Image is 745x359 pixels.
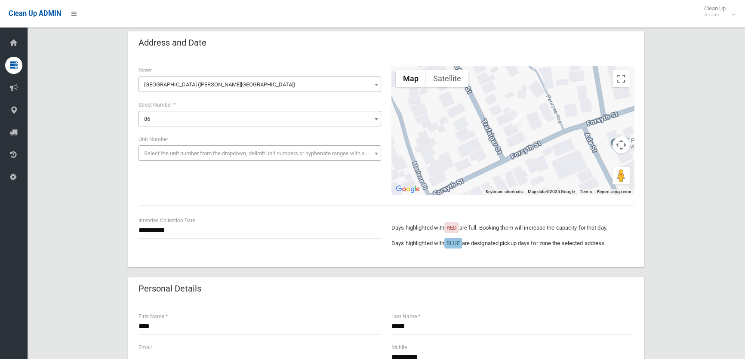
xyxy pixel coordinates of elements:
small: Admin [704,12,726,18]
header: Address and Date [128,34,217,51]
button: Keyboard shortcuts [486,189,523,195]
span: RED [446,224,457,231]
span: Clean Up ADMIN [9,9,61,18]
span: 86 [144,116,150,122]
a: Open this area in Google Maps (opens a new window) [394,184,422,195]
span: 86 [139,111,381,126]
p: Days highlighted with are full. Booking them will increase the capacity for that day. [391,223,634,233]
span: 86 [141,113,379,125]
a: Report a map error [597,189,631,194]
button: Toggle fullscreen view [613,70,630,87]
span: Clean Up [700,5,734,18]
span: BLUE [446,240,459,246]
span: Trafalgar Street (BELMORE 2192) [139,77,381,92]
img: Google [394,184,422,195]
span: Map data ©2025 Google [528,189,575,194]
header: Personal Details [128,280,212,297]
button: Show satellite imagery [426,70,468,87]
p: Days highlighted with are designated pickup days for zone the selected address. [391,238,634,249]
button: Drag Pegman onto the map to open Street View [613,167,630,184]
a: Terms (opens in new tab) [580,189,592,194]
button: Show street map [396,70,426,87]
span: Trafalgar Street (BELMORE 2192) [141,79,379,91]
button: Map camera controls [613,136,630,153]
span: Select the unit number from the dropdown, delimit unit numbers or hyphenate ranges with a comma [144,150,385,156]
div: 86 Trafalgar Street, BELMORE NSW 2192 [512,113,523,127]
